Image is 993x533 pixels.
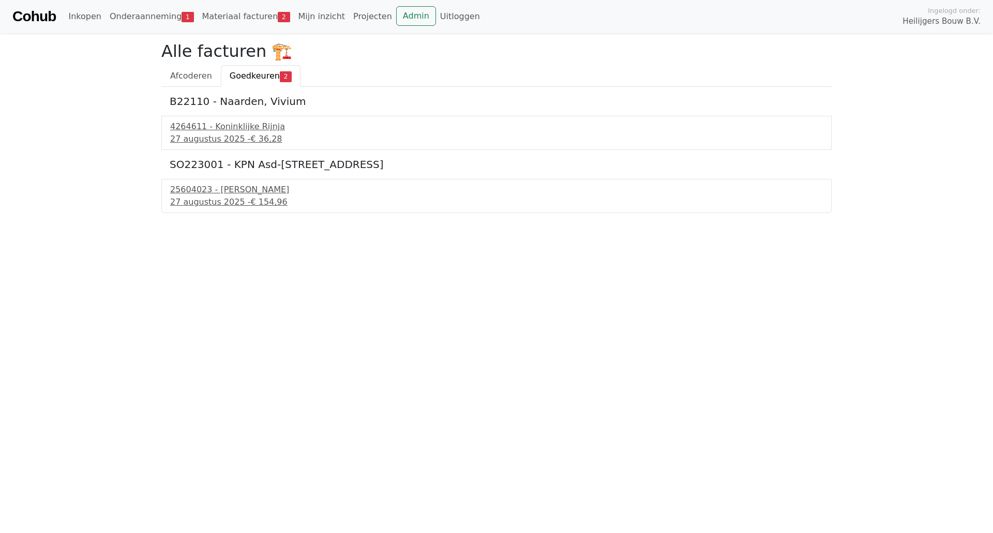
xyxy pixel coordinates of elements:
[221,65,300,87] a: Goedkeuren2
[170,133,823,145] div: 27 augustus 2025 -
[928,6,981,16] span: Ingelogd onder:
[64,6,105,27] a: Inkopen
[170,120,823,145] a: 4264611 - Koninklijke Rijnja27 augustus 2025 -€ 36,28
[161,65,221,87] a: Afcoderen
[106,6,198,27] a: Onderaanneming1
[182,12,193,22] span: 1
[161,41,832,61] h2: Alle facturen 🏗️
[170,184,823,208] a: 25604023 - [PERSON_NAME]27 augustus 2025 -€ 154,96
[170,196,823,208] div: 27 augustus 2025 -
[12,4,56,29] a: Cohub
[436,6,484,27] a: Uitloggen
[170,95,823,108] h5: B22110 - Naarden, Vivium
[278,12,290,22] span: 2
[198,6,294,27] a: Materiaal facturen2
[294,6,350,27] a: Mijn inzicht
[250,134,282,144] span: € 36,28
[170,71,212,81] span: Afcoderen
[250,197,287,207] span: € 154,96
[396,6,436,26] a: Admin
[170,120,823,133] div: 4264611 - Koninklijke Rijnja
[902,16,981,27] span: Heilijgers Bouw B.V.
[280,71,292,82] span: 2
[230,71,280,81] span: Goedkeuren
[170,184,823,196] div: 25604023 - [PERSON_NAME]
[170,158,823,171] h5: SO223001 - KPN Asd-[STREET_ADDRESS]
[349,6,396,27] a: Projecten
